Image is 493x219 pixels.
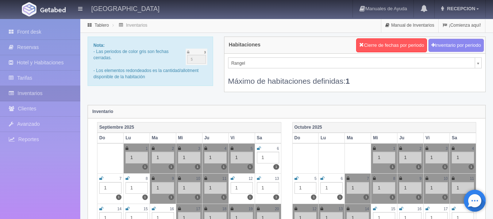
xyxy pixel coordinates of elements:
[373,182,395,194] div: 1
[224,147,227,151] small: 4
[196,207,200,211] small: 17
[221,195,227,200] label: 1
[346,77,350,85] b: 1
[178,152,200,163] div: 1
[312,207,316,211] small: 12
[319,133,345,143] th: Lu
[273,164,279,170] label: 1
[425,182,448,194] div: 1
[229,42,261,48] h4: Habitaciones
[292,133,319,143] th: Do
[22,2,36,16] img: Getabed
[442,195,448,200] label: 1
[339,207,343,211] small: 13
[399,152,421,163] div: 1
[469,164,474,170] label: 1
[424,133,450,143] th: Vi
[470,177,474,181] small: 11
[445,6,475,11] span: RECEPCION
[393,177,396,181] small: 8
[142,164,148,170] label: 1
[247,164,253,170] label: 1
[231,152,253,163] div: 1
[119,177,122,181] small: 7
[311,195,316,200] label: 1
[428,39,484,52] button: Inventario por periodo
[390,164,395,170] label: 1
[195,195,200,200] label: 1
[452,182,474,194] div: 1
[152,152,174,163] div: 1
[118,207,122,211] small: 14
[170,207,174,211] small: 16
[450,133,476,143] th: Sa
[40,7,66,12] img: Getabed
[228,133,255,143] th: Vi
[365,207,369,211] small: 14
[381,18,438,33] a: Manual de Inventarios
[231,182,253,194] div: 1
[247,195,253,200] label: 1
[204,182,227,194] div: 1
[169,164,174,170] label: 1
[294,182,317,194] div: 1
[399,182,421,194] div: 1
[150,133,176,143] th: Ma
[176,133,202,143] th: Mi
[222,177,226,181] small: 11
[178,182,200,194] div: 1
[152,182,174,194] div: 1
[92,109,113,114] strong: Inventario
[146,147,148,151] small: 1
[277,147,279,151] small: 6
[196,177,200,181] small: 10
[93,43,105,48] b: Nota:
[99,182,122,194] div: 1
[371,133,397,143] th: Mi
[439,18,485,33] a: ¡Comienza aquí!
[198,147,200,151] small: 3
[249,207,253,211] small: 19
[97,122,281,133] th: Septiembre 2025
[275,177,279,181] small: 13
[257,182,279,194] div: 1
[144,207,148,211] small: 15
[255,133,281,143] th: Sa
[204,152,227,163] div: 1
[416,164,421,170] label: 1
[231,58,472,69] span: Rangel
[356,38,427,52] button: Cierre de fechas por periodo
[337,195,343,200] label: 1
[391,207,395,211] small: 15
[363,195,369,200] label: 1
[320,182,343,194] div: 1
[172,177,174,181] small: 9
[292,122,476,133] th: Octubre 2025
[97,133,124,143] th: Do
[126,182,148,194] div: 1
[126,152,148,163] div: 1
[417,207,421,211] small: 16
[123,133,150,143] th: Lu
[126,23,147,28] a: Inventarios
[347,182,369,194] div: 1
[416,195,421,200] label: 1
[275,207,279,211] small: 20
[444,207,448,211] small: 17
[88,37,213,86] div: - Las periodos de color gris son fechas cerradas. - Los elementos redondeados es la cantidad/allo...
[446,147,448,151] small: 3
[419,177,421,181] small: 9
[142,195,148,200] label: 1
[95,23,109,28] a: Tablero
[169,195,174,200] label: 1
[221,164,227,170] label: 1
[367,177,369,181] small: 7
[249,177,253,181] small: 12
[273,195,279,200] label: 1
[257,152,279,163] div: 1
[452,152,474,163] div: 1
[172,147,174,151] small: 2
[393,147,396,151] small: 1
[146,177,148,181] small: 8
[345,133,371,143] th: Ma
